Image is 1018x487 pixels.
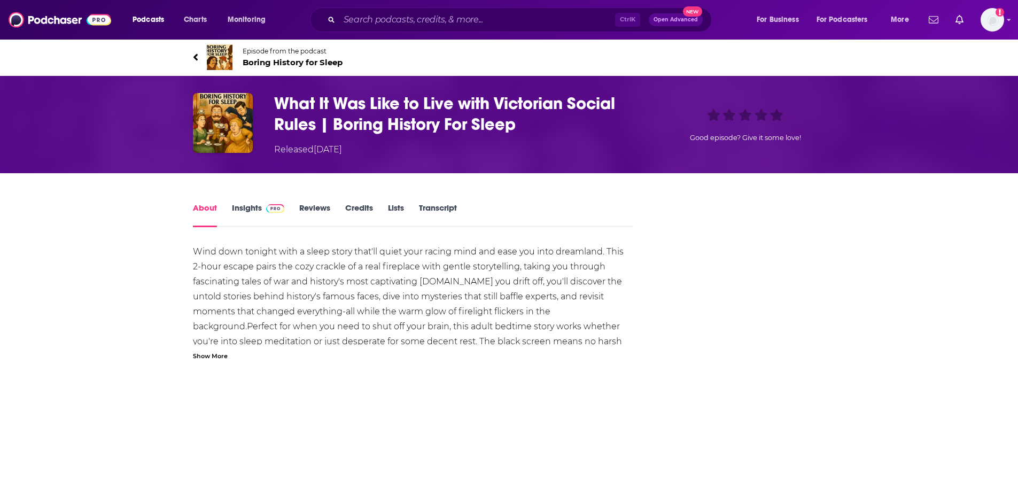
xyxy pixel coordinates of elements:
[883,11,922,28] button: open menu
[817,12,868,27] span: For Podcasters
[193,93,253,153] img: What It Was Like to Live with Victorian Social Rules | Boring History For Sleep
[345,203,373,227] a: Credits
[184,12,207,27] span: Charts
[220,11,279,28] button: open menu
[388,203,404,227] a: Lists
[299,203,330,227] a: Reviews
[654,17,698,22] span: Open Advanced
[690,134,801,142] span: Good episode? Give it some love!
[996,8,1004,17] svg: Add a profile image
[757,12,799,27] span: For Business
[243,57,343,67] span: Boring History for Sleep
[649,13,703,26] button: Open AdvancedNew
[951,11,968,29] a: Show notifications dropdown
[339,11,615,28] input: Search podcasts, credits, & more...
[243,47,343,55] span: Episode from the podcast
[193,44,826,70] a: Boring History for SleepEpisode from the podcastBoring History for Sleep
[924,11,943,29] a: Show notifications dropdown
[274,93,648,135] h1: What It Was Like to Live with Victorian Social Rules | Boring History For Sleep
[274,143,342,156] div: Released [DATE]
[266,204,285,213] img: Podchaser Pro
[207,44,232,70] img: Boring History for Sleep
[228,12,266,27] span: Monitoring
[419,203,457,227] a: Transcript
[232,203,285,227] a: InsightsPodchaser Pro
[749,11,812,28] button: open menu
[177,11,213,28] a: Charts
[193,244,634,379] div: Wind down tonight with a sleep story that'll quiet your racing mind and ease you into dreamland. ...
[193,203,217,227] a: About
[683,6,702,17] span: New
[981,8,1004,32] img: User Profile
[125,11,178,28] button: open menu
[891,12,909,27] span: More
[320,7,722,32] div: Search podcasts, credits, & more...
[615,13,640,27] span: Ctrl K
[133,12,164,27] span: Podcasts
[810,11,883,28] button: open menu
[981,8,1004,32] button: Show profile menu
[9,10,111,30] img: Podchaser - Follow, Share and Rate Podcasts
[981,8,1004,32] span: Logged in as hconnor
